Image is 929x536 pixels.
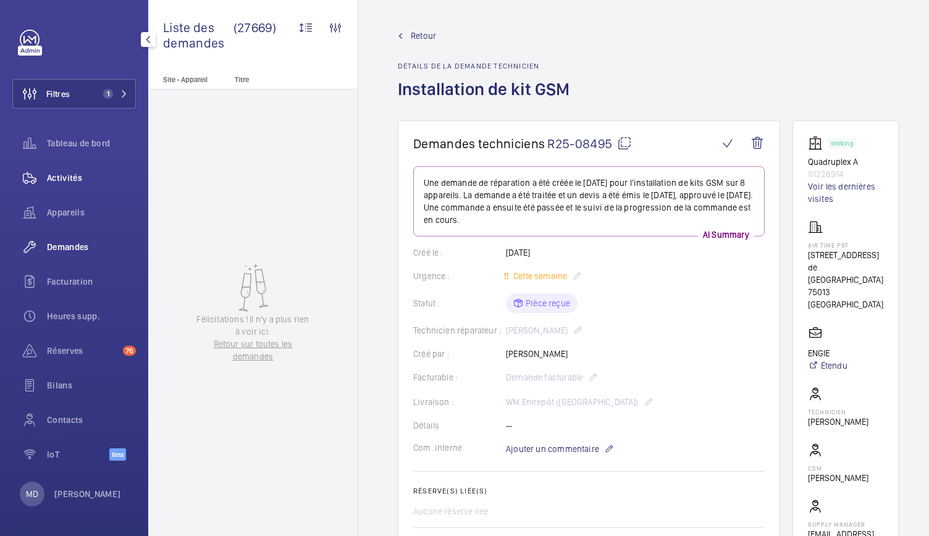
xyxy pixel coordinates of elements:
[413,487,765,495] h2: Réserve(s) liée(s)
[808,416,868,428] p: [PERSON_NAME]
[47,414,136,426] span: Contacts
[547,136,632,151] span: R25-08495
[47,345,118,357] span: Réserves
[47,448,109,461] span: IoT
[424,177,754,226] p: Une demande de réparation a été créée le [DATE] pour l'installation de kits GSM sur 8 appareils. ...
[808,156,883,168] p: Quadruplex A
[47,310,136,322] span: Heures supp.
[163,20,233,51] span: Liste des demandes
[831,141,853,146] p: Working
[235,75,316,84] p: Titre
[47,379,136,392] span: Bilans
[12,79,136,109] button: Filtres1
[47,206,136,219] span: Appareils
[698,228,754,241] p: AI Summary
[808,464,868,472] p: CSM
[47,137,136,149] span: Tableau de bord
[46,88,70,100] span: Filtres
[26,488,38,500] p: MD
[808,359,847,372] a: Étendu
[148,75,230,84] p: Site - Appareil
[411,30,436,42] span: Retour
[195,338,311,362] a: Retour sur toutes les demandes
[808,168,883,180] p: 81226914
[47,172,136,184] span: Activités
[808,136,828,151] img: elevator.svg
[398,62,577,70] h2: Détails de la demande technicien
[808,241,883,249] p: AIR TIME P9T
[103,89,113,99] span: 1
[109,448,126,461] span: Beta
[195,313,311,338] p: Félicitations ! Il n'y a plus rien à voir ici.
[808,347,847,359] p: ENGIE
[808,521,883,528] p: Supply manager
[808,286,883,311] p: 75013 [GEOGRAPHIC_DATA]
[808,180,883,205] a: Voir les dernières visites
[123,346,136,356] span: 76
[47,275,136,288] span: Facturation
[47,241,136,253] span: Demandes
[808,249,883,286] p: [STREET_ADDRESS] de [GEOGRAPHIC_DATA]
[413,136,545,151] span: Demandes techniciens
[808,408,868,416] p: Technicien
[54,488,121,500] p: [PERSON_NAME]
[506,443,599,455] span: Ajouter un commentaire
[398,78,577,120] h1: Installation de kit GSM
[808,472,868,484] p: [PERSON_NAME]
